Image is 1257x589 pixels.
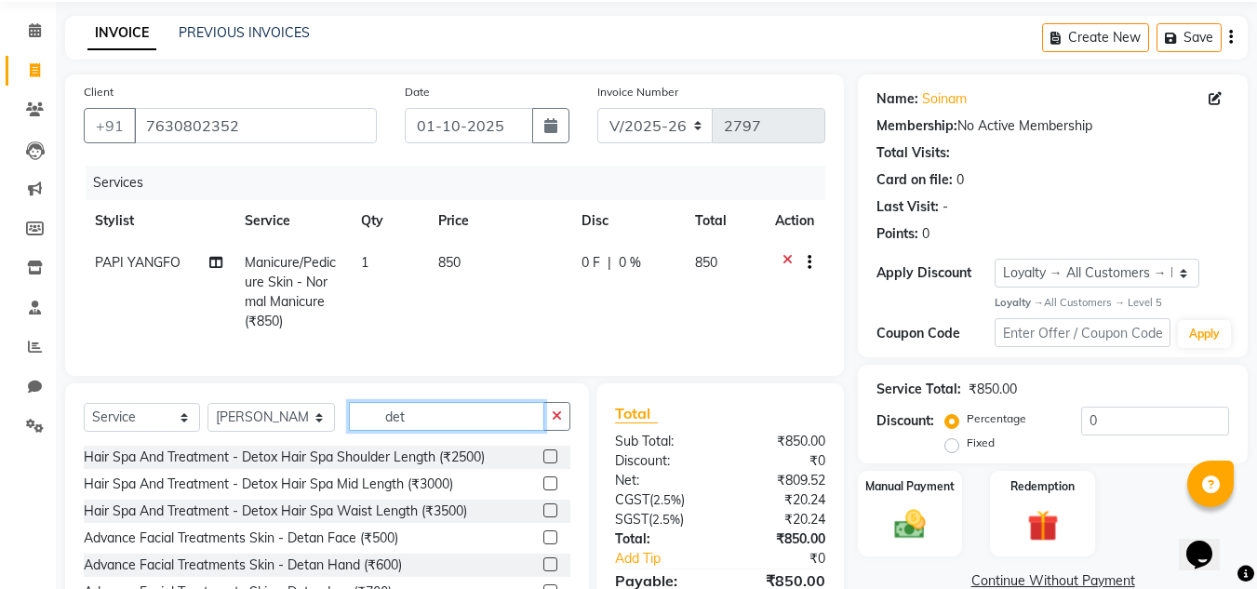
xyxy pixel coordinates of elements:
[84,556,402,575] div: Advance Facial Treatments Skin - Detan Hand (₹600)
[361,254,368,271] span: 1
[995,295,1229,311] div: All Customers → Level 5
[652,512,680,527] span: 2.5%
[876,89,918,109] div: Name:
[84,200,234,242] th: Stylist
[967,435,995,451] label: Fixed
[84,448,485,467] div: Hair Spa And Treatment - Detox Hair Spa Shoulder Length (₹2500)
[601,529,720,549] div: Total:
[615,511,649,528] span: SGST
[615,404,658,423] span: Total
[943,197,948,217] div: -
[720,510,839,529] div: ₹20.24
[876,143,950,163] div: Total Visits:
[245,254,336,329] span: Manicure/Pedicure Skin - Normal Manicure (₹850)
[967,410,1026,427] label: Percentage
[570,200,684,242] th: Disc
[427,200,570,242] th: Price
[695,254,717,271] span: 850
[922,89,967,109] a: Soinam
[876,197,939,217] div: Last Visit:
[720,451,839,471] div: ₹0
[885,506,935,542] img: _cash.svg
[619,253,641,273] span: 0 %
[653,492,681,507] span: 2.5%
[84,108,136,143] button: +91
[405,84,430,100] label: Date
[969,380,1017,399] div: ₹850.00
[876,116,1229,136] div: No Active Membership
[720,432,839,451] div: ₹850.00
[438,254,461,271] span: 850
[601,451,720,471] div: Discount:
[615,491,649,508] span: CGST
[84,475,453,494] div: Hair Spa And Treatment - Detox Hair Spa Mid Length (₹3000)
[1018,506,1068,544] img: _gift.svg
[995,318,1170,347] input: Enter Offer / Coupon Code
[720,490,839,510] div: ₹20.24
[1042,23,1149,52] button: Create New
[922,224,929,244] div: 0
[601,549,740,569] a: Add Tip
[87,17,156,50] a: INVOICE
[876,170,953,190] div: Card on file:
[1178,320,1231,348] button: Apply
[608,253,611,273] span: |
[349,402,544,431] input: Search or Scan
[134,108,377,143] input: Search by Name/Mobile/Email/Code
[865,478,955,495] label: Manual Payment
[876,411,934,431] div: Discount:
[350,200,427,242] th: Qty
[84,502,467,521] div: Hair Spa And Treatment - Detox Hair Spa Waist Length (₹3500)
[720,529,839,549] div: ₹850.00
[601,510,720,529] div: ( )
[601,432,720,451] div: Sub Total:
[234,200,350,242] th: Service
[876,263,994,283] div: Apply Discount
[95,254,181,271] span: PAPI YANGFO
[179,24,310,41] a: PREVIOUS INVOICES
[741,549,840,569] div: ₹0
[601,490,720,510] div: ( )
[84,84,114,100] label: Client
[84,529,398,548] div: Advance Facial Treatments Skin - Detan Face (₹500)
[764,200,825,242] th: Action
[601,471,720,490] div: Net:
[720,471,839,490] div: ₹809.52
[582,253,600,273] span: 0 F
[1179,515,1238,570] iframe: chat widget
[876,324,994,343] div: Coupon Code
[1010,478,1075,495] label: Redemption
[995,296,1044,309] strong: Loyalty →
[1157,23,1222,52] button: Save
[597,84,678,100] label: Invoice Number
[956,170,964,190] div: 0
[876,224,918,244] div: Points:
[684,200,764,242] th: Total
[876,116,957,136] div: Membership:
[876,380,961,399] div: Service Total:
[86,166,839,200] div: Services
